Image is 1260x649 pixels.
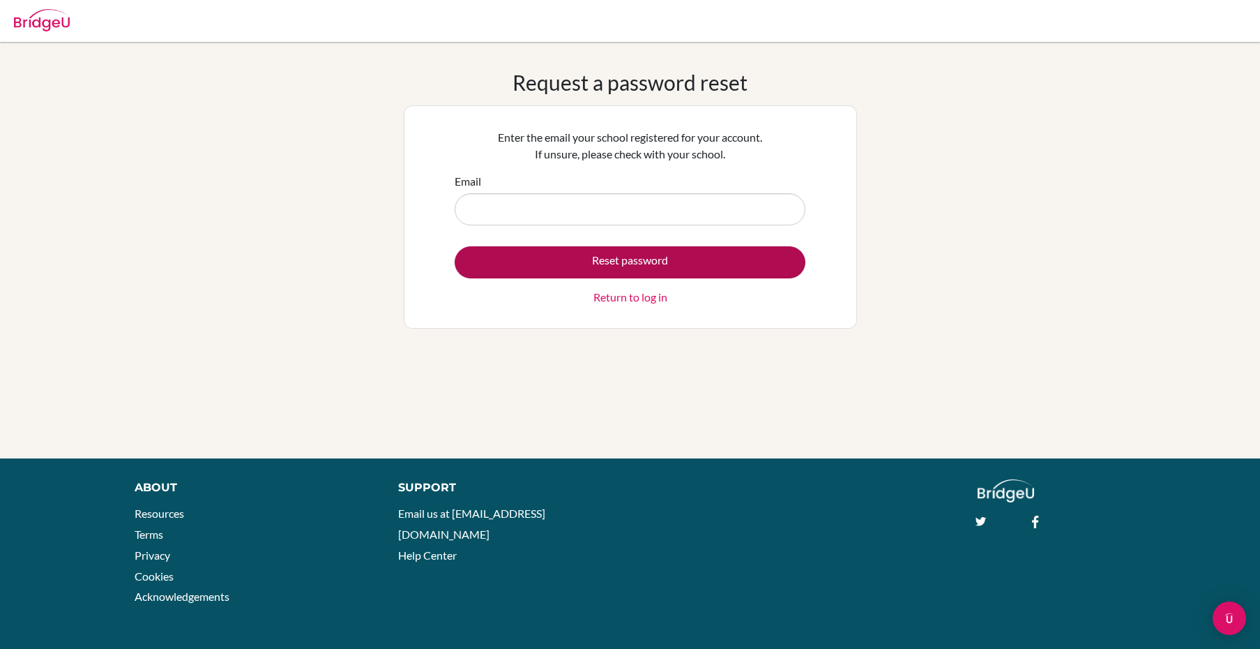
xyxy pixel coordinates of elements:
a: Acknowledgements [135,590,229,603]
div: Open Intercom Messenger [1213,602,1246,635]
a: Resources [135,507,184,520]
a: Privacy [135,549,170,562]
div: About [135,479,367,496]
label: Email [455,173,481,190]
a: Terms [135,528,163,541]
a: Cookies [135,569,174,583]
div: Support [398,479,614,496]
h1: Request a password reset [513,70,747,95]
img: logo_white@2x-f4f0deed5e89b7ecb1c2cc34c3e3d731f90f0f143d5ea2071677605dd97b5244.png [978,479,1034,502]
a: Help Center [398,549,457,562]
img: Bridge-U [14,9,70,31]
button: Reset password [455,246,805,278]
a: Email us at [EMAIL_ADDRESS][DOMAIN_NAME] [398,507,545,541]
p: Enter the email your school registered for your account. If unsure, please check with your school. [455,129,805,163]
a: Return to log in [593,289,667,306]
